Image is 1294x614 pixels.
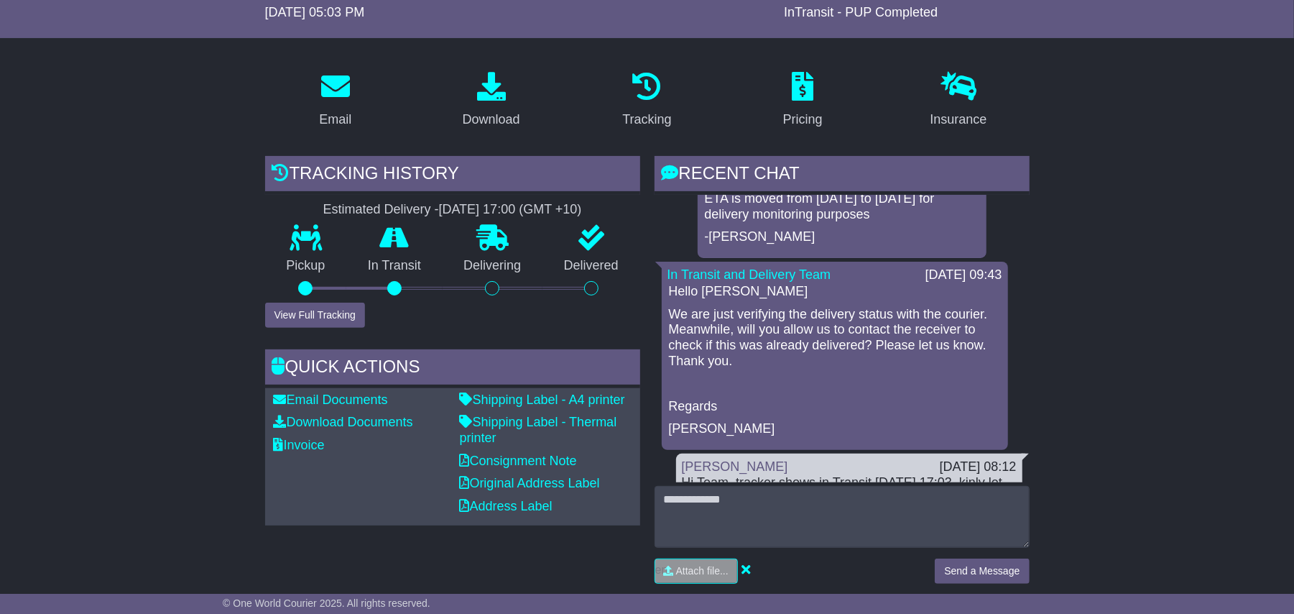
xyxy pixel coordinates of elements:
p: Delivering [443,258,543,274]
span: InTransit - PUP Completed [784,5,938,19]
p: Hello [PERSON_NAME] [669,284,1001,300]
a: In Transit and Delivery Team [667,267,831,282]
a: Consignment Note [460,454,577,468]
p: In Transit [346,258,443,274]
div: [DATE] 09:43 [925,267,1002,283]
a: Download Documents [274,415,413,429]
p: -[PERSON_NAME] [705,229,979,245]
div: Insurance [930,110,987,129]
a: Email [310,67,361,134]
p: [PERSON_NAME] [669,421,1001,437]
div: [DATE] 17:00 (GMT +10) [439,202,582,218]
p: ETA is moved from [DATE] to [DATE] for delivery monitoring purposes [705,191,979,222]
div: Tracking [622,110,671,129]
a: Invoice [274,438,325,452]
p: Pickup [265,258,347,274]
button: Send a Message [935,559,1029,584]
div: Estimated Delivery - [265,202,640,218]
a: Shipping Label - A4 printer [460,393,625,407]
a: Shipping Label - Thermal printer [460,415,617,445]
a: Address Label [460,499,553,513]
div: Tracking history [265,156,640,195]
a: Insurance [921,67,997,134]
div: [DATE] 08:12 [940,459,1017,475]
div: Download [463,110,520,129]
div: Hi Team, tracker shows in Transit [DATE] 17:03, kinly let me know if this has been delivered succ... [682,475,1017,522]
button: View Full Tracking [265,303,365,328]
p: Delivered [542,258,640,274]
p: Regards [669,399,1001,415]
div: Pricing [783,110,823,129]
p: We are just verifying the delivery status with the courier. Meanwhile, will you allow us to conta... [669,307,1001,369]
a: [PERSON_NAME] [682,459,788,474]
a: Download [453,67,530,134]
div: Email [319,110,351,129]
a: Pricing [774,67,832,134]
span: © One World Courier 2025. All rights reserved. [223,597,430,609]
a: Email Documents [274,393,388,407]
div: RECENT CHAT [655,156,1030,195]
div: Quick Actions [265,349,640,388]
a: Original Address Label [460,476,600,490]
a: Tracking [613,67,680,134]
span: [DATE] 05:03 PM [265,5,365,19]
